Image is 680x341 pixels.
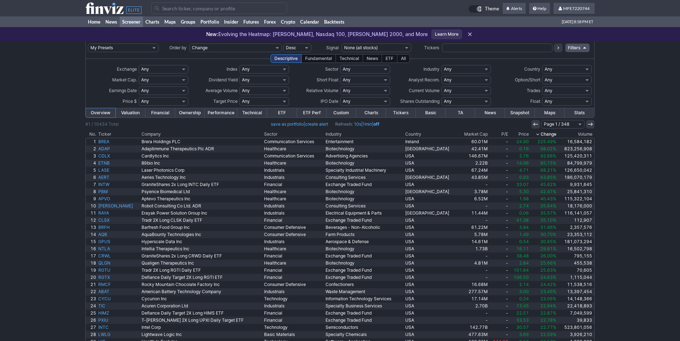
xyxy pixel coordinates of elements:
[301,54,336,63] div: Fundamental
[404,138,458,145] a: Ireland
[324,224,404,231] a: Beverages - Non-Alcoholic
[97,274,140,281] a: RGTX
[86,181,97,188] a: 7
[404,260,458,267] a: USA
[509,145,530,152] a: 0.16
[262,16,278,27] a: Forex
[489,145,510,152] a: -
[458,138,489,145] a: 60.01M
[263,181,324,188] a: Financial
[140,152,263,160] a: Cardlytics Inc
[557,224,594,231] a: 2,357,576
[140,174,263,181] a: Aeries Technology Inc
[530,224,558,231] a: 31.96%
[530,202,558,210] a: 35.64%
[322,16,347,27] a: Backtests
[404,188,458,195] a: [GEOGRAPHIC_DATA]
[519,239,529,244] span: 0.54
[530,152,558,160] a: 92.66%
[263,145,324,152] a: Healthcare
[489,224,510,231] a: -
[198,16,222,27] a: Portfolio
[324,217,404,224] a: Exchange Traded Fund
[404,238,458,245] a: USA
[382,54,397,63] div: ETF
[509,231,530,238] a: 1.49
[530,238,558,245] a: 30.65%
[530,260,558,267] a: 25.66%
[271,121,304,127] a: save as portfolio
[489,238,510,245] a: -
[530,252,558,260] a: 26.00%
[97,252,140,260] a: CRWL
[263,217,324,224] a: Financial
[509,138,530,145] a: 24.90
[263,188,324,195] a: Healthcare
[509,202,530,210] a: 2.74
[489,252,510,260] a: -
[237,108,267,117] a: Technical
[97,217,140,224] a: CLSX
[97,174,140,181] a: AERT
[324,260,404,267] a: Biotechnology
[509,188,530,195] a: 5.30
[86,138,97,145] a: 1
[263,195,324,202] a: Healthcare
[530,138,558,145] a: 225.49%
[86,231,97,238] a: 14
[530,145,558,152] a: 98.02%
[386,108,416,117] a: Tickers
[140,188,263,195] a: Psyence Biomedical Ltd
[324,202,404,210] a: Consulting Services
[535,108,565,117] a: Maps
[115,108,145,117] a: Valuation
[86,188,97,195] a: 8
[140,167,263,174] a: Laser Photonics Corp
[97,224,140,231] a: BRFH
[140,145,263,152] a: Adaptimmune Therapeutics Plc ADR
[489,245,510,252] a: -
[519,189,529,194] span: 5.30
[458,267,489,274] a: -
[557,188,594,195] a: 25,841,310
[324,245,404,252] a: Biotechnology
[263,167,324,174] a: Industrials
[324,145,404,152] a: Biotechnology
[140,210,263,217] a: Erayak Power Solution Group Inc
[86,252,97,260] a: 17
[509,195,530,202] a: 1.98
[516,246,529,251] span: 16.11
[263,252,324,260] a: Financial
[458,252,489,260] a: -
[530,217,558,224] a: 35.10%
[458,202,489,210] a: -
[416,108,446,117] a: Basic
[86,267,97,274] a: 19
[565,44,590,52] a: Filters
[404,160,458,167] a: USA
[327,108,356,117] a: Custom
[540,225,556,230] span: 31.96%
[324,174,404,181] a: Consulting Services
[509,152,530,160] a: 2.76
[540,210,556,216] span: 35.57%
[519,196,529,201] span: 1.98
[519,167,529,173] span: 4.71
[509,174,530,181] a: 0.93
[140,181,263,188] a: GraniteShares 2x Long INTC Daily ETF
[86,167,97,174] a: 5
[503,3,526,14] a: Alerts
[513,267,529,273] span: 101.64
[509,252,530,260] a: 38.48
[540,203,556,209] span: 35.64%
[530,195,558,202] a: 40.43%
[86,260,97,267] a: 18
[557,238,594,245] a: 181,073,294
[530,181,558,188] a: 45.62%
[298,16,322,27] a: Calendar
[162,16,178,27] a: Maps
[540,167,556,173] span: 68.21%
[140,231,263,238] a: AquaBounty Technologies Inc
[540,189,556,194] span: 42.47%
[458,188,489,195] a: 3.78M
